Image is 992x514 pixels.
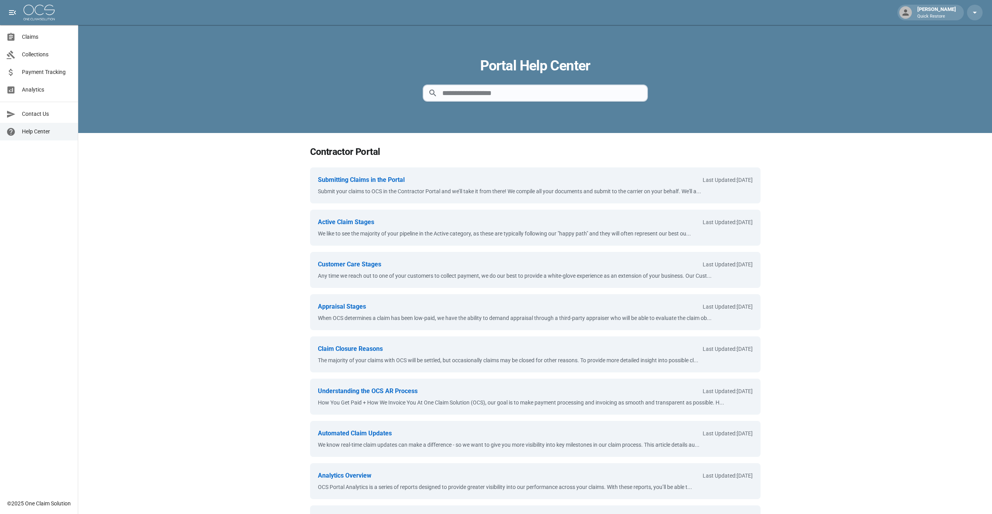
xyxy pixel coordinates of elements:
[318,217,374,227] div: Active Claim Stages
[917,13,956,20] p: Quick Restore
[318,302,366,311] div: Appraisal Stages
[703,387,753,395] p: Last Updated: [DATE]
[22,128,72,136] span: Help Center
[318,230,753,238] div: We like to see the majority of your pipeline in the Active category, as these are typically follo...
[703,430,753,438] p: Last Updated: [DATE]
[703,345,753,353] p: Last Updated: [DATE]
[318,344,383,354] div: Claim Closure Reasons
[318,356,753,365] div: The majority of your claims with OCS will be settled, but occasionally claims may be closed for o...
[5,5,20,20] button: open drawer
[318,187,753,196] div: Submit your claims to OCS in the Contractor Portal and we’ll take it from there! We compile all y...
[703,472,753,480] p: Last Updated: [DATE]
[22,110,72,118] span: Contact Us
[480,56,590,78] a: Portal Help Center
[310,294,761,330] a: Appraisal StagesLast Updated:[DATE]When OCS determines a claim has been low-paid, we have the abi...
[318,429,392,438] div: Automated Claim Updates
[318,175,405,185] div: Submitting Claims in the Portal
[22,68,72,76] span: Payment Tracking
[318,441,753,449] div: We know real-time claim updates can make a difference - so we want to give you more visibility in...
[703,261,753,269] p: Last Updated: [DATE]
[310,252,761,288] a: Customer Care StagesLast Updated:[DATE]Any time we reach out to one of your customers to collect ...
[703,303,753,311] p: Last Updated: [DATE]
[318,483,753,491] div: OCS Portal Analytics is a series of reports designed to provide greater visibility into our perfo...
[914,5,959,20] div: [PERSON_NAME]
[703,176,753,184] p: Last Updated: [DATE]
[310,167,761,203] a: Submitting Claims in the PortalLast Updated:[DATE]Submit your claims to OCS in the Contractor Por...
[23,5,55,20] img: ocs-logo-white-transparent.png
[318,471,371,480] div: Analytics Overview
[703,218,753,226] p: Last Updated: [DATE]
[310,379,761,415] a: Understanding the OCS AR ProcessLast Updated:[DATE]How You Get Paid + How We Invoice You At One C...
[310,421,761,457] a: Automated Claim UpdatesLast Updated:[DATE]We know real-time claim updates can make a difference -...
[318,272,753,280] div: Any time we reach out to one of your customers to collect payment, we do our best to provide a wh...
[310,146,761,158] h3: Contractor Portal
[22,33,72,41] span: Claims
[318,386,418,396] div: Understanding the OCS AR Process
[310,210,761,246] a: Active Claim StagesLast Updated:[DATE]We like to see the majority of your pipeline in the Active ...
[7,500,71,507] div: © 2025 One Claim Solution
[318,399,753,407] div: How You Get Paid + How We Invoice You At One Claim Solution (OCS), our goal is to make payment pr...
[310,463,761,499] a: Analytics OverviewLast Updated:[DATE]OCS Portal Analytics is a series of reports designed to prov...
[310,336,761,372] a: Claim Closure ReasonsLast Updated:[DATE]The majority of your claims with OCS will be settled, but...
[318,260,381,269] div: Customer Care Stages
[318,314,753,322] div: When OCS determines a claim has been low-paid, we have the ability to demand appraisal through a ...
[22,50,72,59] span: Collections
[22,86,72,94] span: Analytics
